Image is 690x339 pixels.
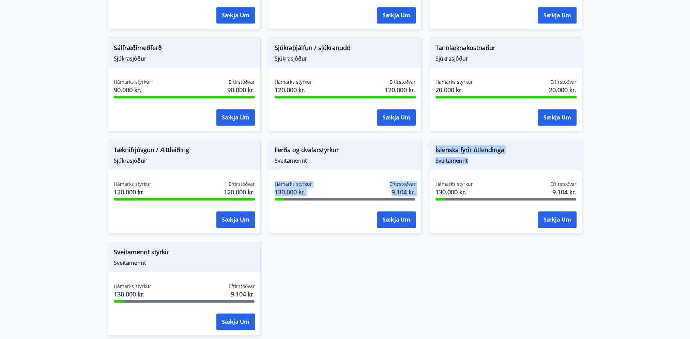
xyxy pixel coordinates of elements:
[114,247,255,259] span: Sveitamennt styrkir
[275,188,312,196] span: 130.000 kr.
[275,79,312,85] span: Hámarks styrkur
[231,290,255,298] span: 9.104 kr.
[435,181,473,188] span: Hámarks styrkur
[389,181,416,188] span: Eftirstöðvar
[114,43,255,55] span: Sálfræðimeðferð
[216,313,255,330] button: Sækja um
[538,211,577,228] button: Sækja um
[435,43,577,55] span: Tannlæknakostnaður
[275,145,416,157] span: Ferða og dvalarstyrkur
[550,181,577,188] span: Eftirstöðvar
[538,7,577,23] button: Sækja um
[435,145,577,157] span: Íslenska fyrir útlendinga
[275,55,416,62] span: Sjúkrasjóður
[389,79,416,85] span: Eftirstöðvar
[377,109,416,126] button: Sækja um
[114,290,151,298] span: 130.000 kr.
[275,181,312,188] span: Hámarks styrkur
[435,85,473,94] span: 20.000 kr.
[227,85,255,94] span: 90.000 kr.
[114,283,151,290] span: Hámarks styrkur
[229,181,255,188] span: Eftirstöðvar
[275,85,312,94] span: 120.000 kr.
[552,188,577,196] span: 9.104 kr.
[377,211,416,228] button: Sækja um
[216,109,255,126] button: Sækja um
[435,157,577,164] span: Sveitamennt
[549,85,577,94] span: 20.000 kr.
[114,157,255,164] span: Sjúkrasjóður
[114,85,151,94] span: 90.000 kr.
[224,188,255,196] span: 120.000 kr.
[275,43,416,55] span: Sjúkraþjálfun / sjúkranudd
[377,7,416,23] button: Sækja um
[385,85,416,94] span: 120.000 kr.
[114,188,151,196] span: 120.000 kr.
[229,283,255,290] span: Eftirstöðvar
[114,181,151,188] span: Hámarks styrkur
[275,157,416,164] span: Sveitamennt
[435,55,577,62] span: Sjúkrasjóður
[114,145,255,157] span: Tæknifrjóvgun / Ættleiðing
[114,79,151,85] span: Hámarks styrkur
[392,188,416,196] span: 9.104 kr.
[229,79,255,85] span: Eftirstöðvar
[435,188,473,196] span: 130.000 kr.
[550,79,577,85] span: Eftirstöðvar
[114,55,255,62] span: Sjúkrasjóður
[216,7,255,23] button: Sækja um
[435,79,473,85] span: Hámarks styrkur
[114,259,255,267] span: Sveitamennt
[216,211,255,228] button: Sækja um
[538,109,577,126] button: Sækja um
